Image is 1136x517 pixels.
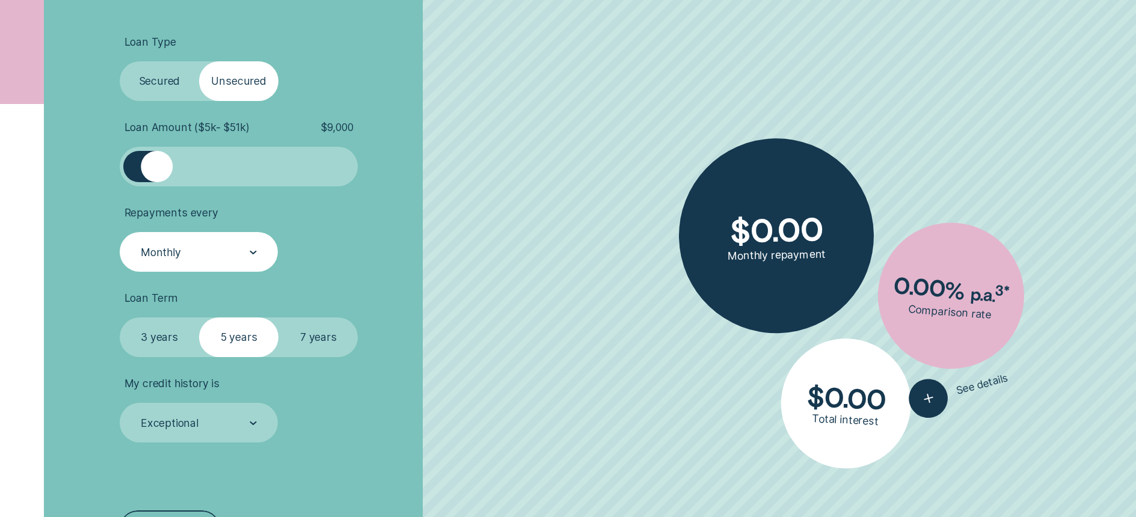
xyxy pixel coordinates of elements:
label: 7 years [278,317,358,357]
span: My credit history is [124,377,220,390]
span: Loan Amount ( $5k - $51k ) [124,121,250,134]
div: Monthly [141,246,181,259]
span: $ 9,000 [321,121,354,134]
label: 3 years [120,317,199,357]
span: Loan Term [124,292,178,305]
div: Exceptional [141,417,198,430]
label: Unsecured [199,61,278,101]
label: 5 years [199,317,278,357]
span: See details [955,371,1010,397]
span: Loan Type [124,35,176,49]
button: See details [904,359,1013,423]
span: Repayments every [124,206,218,219]
label: Secured [120,61,199,101]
